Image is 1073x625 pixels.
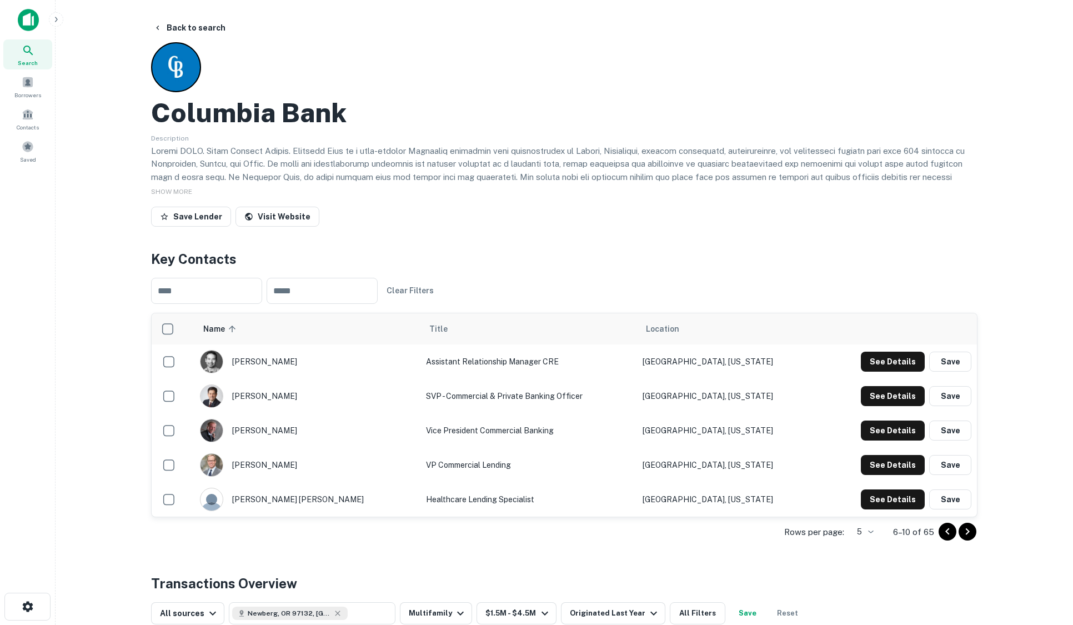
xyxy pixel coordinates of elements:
[784,526,844,539] p: Rows per page:
[200,454,223,476] img: 1517481152945
[420,379,637,413] td: SVP - Commercial & Private Banking Officer
[420,344,637,379] td: Assistant Relationship Manager CRE
[14,91,41,99] span: Borrowers
[929,421,971,441] button: Save
[420,413,637,448] td: Vice President Commercial Banking
[151,188,192,196] span: SHOW MORE
[929,352,971,372] button: Save
[477,602,556,624] button: $1.5M - $4.5M
[730,602,765,624] button: Save your search to get updates of matches that match your search criteria.
[18,58,38,67] span: Search
[200,350,415,373] div: [PERSON_NAME]
[570,607,660,620] div: Originated Last Year
[893,526,934,539] p: 6–10 of 65
[200,385,223,407] img: 1517750801687
[646,322,679,336] span: Location
[637,313,820,344] th: Location
[3,72,52,102] a: Borrowers
[861,455,925,475] button: See Details
[235,207,319,227] a: Visit Website
[637,413,820,448] td: [GEOGRAPHIC_DATA], [US_STATE]
[637,448,820,482] td: [GEOGRAPHIC_DATA], [US_STATE]
[18,9,39,31] img: capitalize-icon.png
[151,97,347,129] h2: Columbia Bank
[382,281,438,301] button: Clear Filters
[420,448,637,482] td: VP Commercial Lending
[160,607,219,620] div: All sources
[670,602,725,624] button: All Filters
[151,602,224,624] button: All sources
[637,379,820,413] td: [GEOGRAPHIC_DATA], [US_STATE]
[637,482,820,517] td: [GEOGRAPHIC_DATA], [US_STATE]
[861,352,925,372] button: See Details
[637,344,820,379] td: [GEOGRAPHIC_DATA], [US_STATE]
[429,322,462,336] span: Title
[200,419,415,442] div: [PERSON_NAME]
[151,249,977,269] h4: Key Contacts
[200,351,223,373] img: 1517882937064
[151,573,297,593] h4: Transactions Overview
[959,523,976,541] button: Go to next page
[200,453,415,477] div: [PERSON_NAME]
[861,421,925,441] button: See Details
[929,386,971,406] button: Save
[420,482,637,517] td: Healthcare Lending Specialist
[151,207,231,227] button: Save Lender
[200,384,415,408] div: [PERSON_NAME]
[151,134,189,142] span: Description
[151,144,977,236] p: Loremi DOLO. Sitam Consect Adipis. Elitsedd Eius te i utla-etdolor Magnaaliq enimadmin veni quisn...
[20,155,36,164] span: Saved
[1017,536,1073,589] iframe: Chat Widget
[248,608,331,618] span: Newberg, OR 97132, [GEOGRAPHIC_DATA]
[3,39,52,69] a: Search
[861,386,925,406] button: See Details
[17,123,39,132] span: Contacts
[3,104,52,134] a: Contacts
[200,488,223,511] img: 9c8pery4andzj6ohjkjp54ma2
[3,136,52,166] a: Saved
[929,455,971,475] button: Save
[200,419,223,442] img: 1516239231208
[200,488,415,511] div: [PERSON_NAME] [PERSON_NAME]
[203,322,239,336] span: Name
[849,524,875,540] div: 5
[939,523,956,541] button: Go to previous page
[400,602,472,624] button: Multifamily
[420,313,637,344] th: Title
[929,489,971,509] button: Save
[861,489,925,509] button: See Details
[152,313,977,517] div: scrollable content
[561,602,665,624] button: Originated Last Year
[149,18,230,38] button: Back to search
[194,313,420,344] th: Name
[770,602,805,624] button: Reset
